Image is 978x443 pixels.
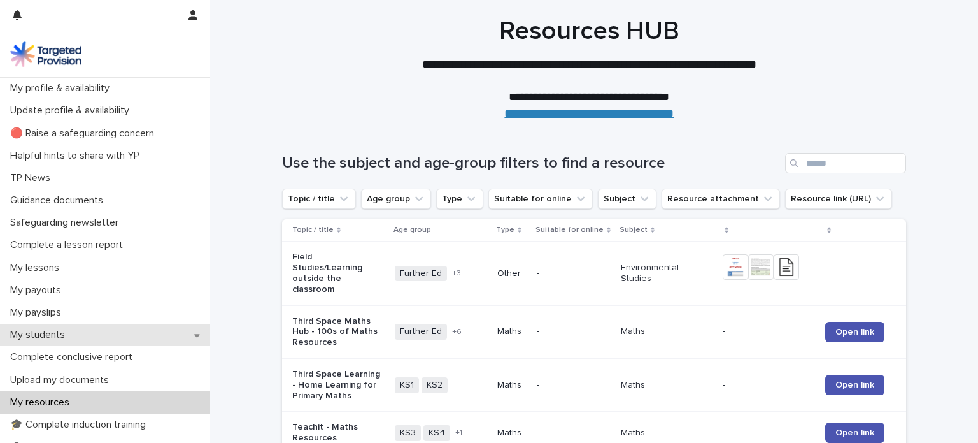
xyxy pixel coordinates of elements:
span: Further Ed [395,266,447,282]
p: Update profile & availability [5,105,139,117]
button: Resource attachment [662,189,780,209]
p: Complete a lesson report [5,239,133,251]
p: - [537,268,611,279]
p: Other [497,268,527,279]
img: M5nRWzHhSzIhMunXDL62 [10,41,81,67]
span: KS4 [423,425,450,441]
button: Subject [598,189,656,209]
span: Open link [835,381,874,389]
span: Open link [835,428,874,437]
span: + 6 [452,328,462,336]
tr: Third Space Maths Hub - 100s of Maths ResourcesFurther Ed+6Maths-Maths-Open link [282,305,906,358]
p: Upload my documents [5,374,119,386]
span: KS2 [422,377,448,393]
h1: Use the subject and age-group filters to find a resource [282,154,780,173]
p: Field Studies/Learning outside the classroom [292,252,383,294]
p: Maths [621,428,712,439]
p: My profile & availability [5,82,120,94]
p: - [723,428,814,439]
p: Complete conclusive report [5,351,143,363]
p: Safeguarding newsletter [5,217,129,229]
p: My resources [5,396,80,409]
p: Maths [497,428,527,439]
p: Type [496,223,514,237]
p: Helpful hints to share with YP [5,150,150,162]
span: Open link [835,328,874,337]
a: Open link [825,322,884,342]
p: Maths [621,380,712,391]
button: Type [436,189,483,209]
button: Topic / title [282,189,356,209]
p: Maths [621,326,712,337]
a: Open link [825,423,884,443]
p: 🎓 Complete induction training [5,419,156,431]
p: - [537,326,611,337]
p: Third Space Maths Hub - 100s of Maths Resources [292,316,383,348]
p: - [723,326,814,337]
span: KS1 [395,377,419,393]
button: Suitable for online [488,189,593,209]
p: Maths [497,380,527,391]
button: Resource link (URL) [785,189,892,209]
h1: Resources HUB [277,16,901,47]
p: My students [5,329,75,341]
span: + 1 [455,429,462,437]
p: Environmental Studies [621,263,712,284]
p: My lessons [5,262,69,274]
p: Topic / title [292,223,334,237]
p: My payslips [5,307,71,319]
p: - [537,428,611,439]
p: Maths [497,326,527,337]
a: Open link [825,375,884,395]
p: Suitable for online [535,223,604,237]
p: 🔴 Raise a safeguarding concern [5,127,164,140]
p: - [723,380,814,391]
span: KS3 [395,425,421,441]
tr: Third Space Learning - Home Learning for Primary MathsKS1KS2Maths-Maths-Open link [282,358,906,411]
p: Guidance documents [5,194,113,207]
button: Age group [361,189,431,209]
p: TP News [5,172,60,184]
p: Age group [393,223,431,237]
p: - [537,380,611,391]
p: My payouts [5,284,71,296]
input: Search [785,153,906,173]
span: Further Ed [395,324,447,340]
span: + 3 [452,270,461,277]
p: Third Space Learning - Home Learning for Primary Maths [292,369,383,401]
tr: Field Studies/Learning outside the classroomFurther Ed+3Other-Environmental Studies [282,242,906,305]
p: Subject [620,223,648,237]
